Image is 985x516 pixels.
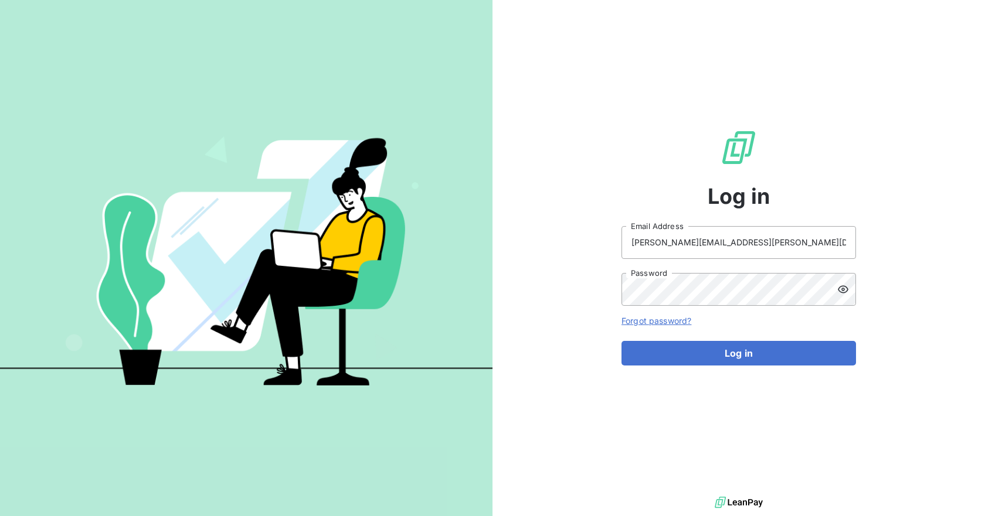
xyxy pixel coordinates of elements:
[708,180,770,212] span: Log in
[621,226,856,259] input: placeholder
[621,316,691,326] a: Forgot password?
[621,341,856,365] button: Log in
[720,129,758,166] img: LeanPay Logo
[715,494,763,511] img: logo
